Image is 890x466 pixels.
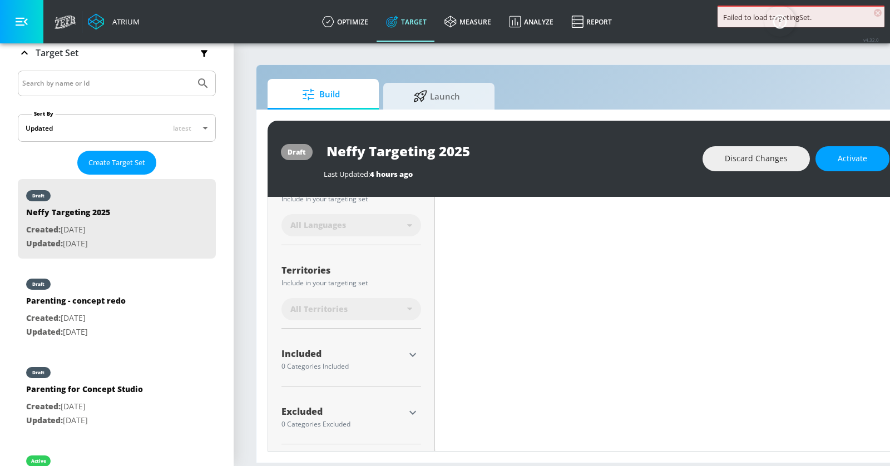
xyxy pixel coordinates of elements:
[88,156,145,169] span: Create Target Set
[18,34,216,71] div: Target Set
[32,110,56,117] label: Sort By
[863,37,879,43] span: v 4.32.0
[377,2,436,42] a: Target
[26,295,126,311] div: Parenting - concept redo
[26,311,126,325] p: [DATE]
[32,370,44,375] div: draft
[18,179,216,259] div: draftNeffy Targeting 2025Created:[DATE]Updated:[DATE]
[108,17,140,27] div: Atrium
[281,349,404,358] div: Included
[18,356,216,435] div: draftParenting for Concept StudioCreated:[DATE]Updated:[DATE]
[281,266,421,275] div: Territories
[838,152,867,166] span: Activate
[281,363,404,370] div: 0 Categories Included
[26,414,143,428] p: [DATE]
[32,193,44,199] div: draft
[324,169,691,179] div: Last Updated:
[26,237,110,251] p: [DATE]
[88,13,140,30] a: Atrium
[815,146,889,171] button: Activate
[22,76,191,91] input: Search by name or Id
[725,152,788,166] span: Discard Changes
[436,2,500,42] a: measure
[32,281,44,287] div: draft
[26,384,143,400] div: Parenting for Concept Studio
[26,326,63,337] span: Updated:
[288,147,306,157] div: draft
[703,146,810,171] button: Discard Changes
[26,400,143,414] p: [DATE]
[500,2,562,42] a: Analyze
[18,267,216,347] div: draftParenting - concept redoCreated:[DATE]Updated:[DATE]
[562,2,621,42] a: Report
[26,123,53,133] div: Updated
[173,123,191,133] span: latest
[723,12,879,22] div: Failed to load targetingSet.
[290,304,348,315] span: All Territories
[281,214,421,236] div: All Languages
[26,238,63,249] span: Updated:
[36,47,78,59] p: Target Set
[26,223,110,237] p: [DATE]
[394,83,479,110] span: Launch
[313,2,377,42] a: optimize
[281,421,404,428] div: 0 Categories Excluded
[281,196,421,202] div: Include in your targeting set
[26,415,63,425] span: Updated:
[77,151,156,175] button: Create Target Set
[281,407,404,416] div: Excluded
[874,9,882,17] span: ×
[26,401,61,412] span: Created:
[26,224,61,235] span: Created:
[26,207,110,223] div: Neffy Targeting 2025
[26,313,61,323] span: Created:
[279,81,363,108] span: Build
[26,325,126,339] p: [DATE]
[281,298,421,320] div: All Territories
[764,6,795,37] button: Open Resource Center
[370,169,413,179] span: 4 hours ago
[290,220,346,231] span: All Languages
[281,280,421,286] div: Include in your targeting set
[31,458,46,464] div: active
